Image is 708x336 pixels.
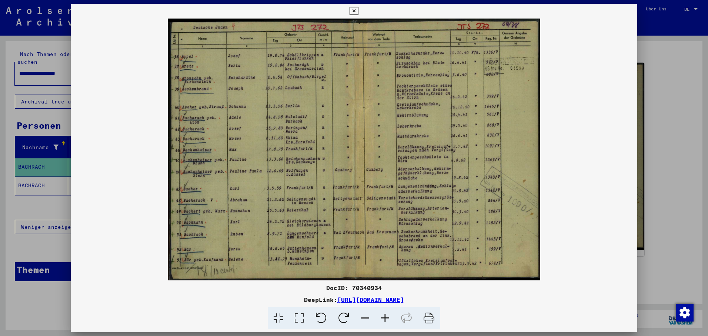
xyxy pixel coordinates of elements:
[71,283,637,292] div: DocID: 70340934
[71,295,637,304] div: DeepLink:
[676,304,694,322] img: Zustimmung ändern
[71,19,637,280] img: 001.jpg
[675,303,693,321] div: Zustimmung ändern
[337,296,404,303] a: [URL][DOMAIN_NAME]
